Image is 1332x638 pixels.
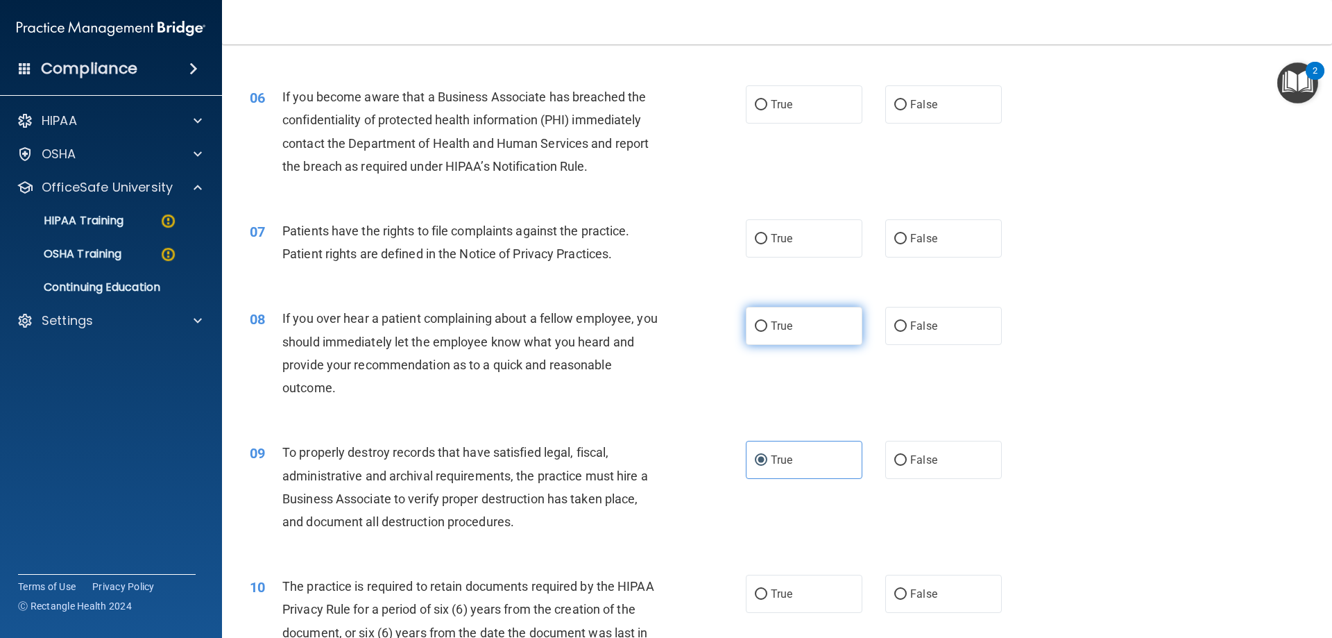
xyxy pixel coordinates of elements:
[282,90,649,174] span: If you become aware that a Business Associate has breached the confidentiality of protected healt...
[250,579,265,596] span: 10
[282,311,658,395] span: If you over hear a patient complaining about a fellow employee, you should immediately let the em...
[42,112,77,129] p: HIPAA
[17,179,202,196] a: OfficeSafe University
[771,587,792,601] span: True
[17,112,202,129] a: HIPAA
[9,247,121,261] p: OSHA Training
[755,100,767,110] input: True
[1313,71,1317,89] div: 2
[18,580,76,594] a: Terms of Use
[250,445,265,462] span: 09
[17,312,202,329] a: Settings
[910,98,937,111] span: False
[771,453,792,467] span: True
[771,98,792,111] span: True
[250,311,265,328] span: 08
[17,15,205,42] img: PMB logo
[160,212,177,230] img: warning-circle.0cc9ac19.png
[755,234,767,244] input: True
[755,455,767,466] input: True
[910,453,937,467] span: False
[18,599,132,613] span: Ⓒ Rectangle Health 2024
[42,312,93,329] p: Settings
[894,455,907,466] input: False
[92,580,155,594] a: Privacy Policy
[9,214,123,228] p: HIPAA Training
[894,321,907,332] input: False
[250,224,265,240] span: 07
[755,589,767,600] input: True
[282,445,648,529] span: To properly destroy records that have satisfied legal, fiscal, administrative and archival requir...
[771,232,792,245] span: True
[9,280,198,294] p: Continuing Education
[42,146,76,162] p: OSHA
[771,319,792,333] span: True
[42,179,173,196] p: OfficeSafe University
[1277,62,1318,103] button: Open Resource Center, 2 new notifications
[282,224,630,261] span: Patients have the rights to file complaints against the practice. Patient rights are defined in t...
[894,589,907,600] input: False
[910,587,937,601] span: False
[894,234,907,244] input: False
[250,90,265,106] span: 06
[910,319,937,333] span: False
[17,146,202,162] a: OSHA
[160,246,177,263] img: warning-circle.0cc9ac19.png
[41,59,137,78] h4: Compliance
[755,321,767,332] input: True
[910,232,937,245] span: False
[894,100,907,110] input: False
